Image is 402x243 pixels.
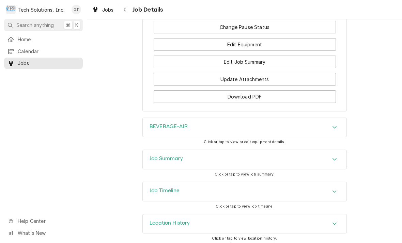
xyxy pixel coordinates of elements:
[4,34,83,45] a: Home
[72,5,81,14] div: OT
[154,33,336,51] div: Button Group Row
[6,5,16,14] div: T
[18,36,79,43] span: Home
[18,60,79,67] span: Jobs
[143,118,346,137] div: Accordion Header
[143,214,346,233] button: Accordion Details Expand Trigger
[154,68,336,86] div: Button Group Row
[143,182,346,201] div: Accordion Header
[142,150,347,169] div: Job Summary
[4,215,83,227] a: Go to Help Center
[66,21,71,29] span: ⌘
[143,214,346,233] div: Accordion Header
[102,6,114,13] span: Jobs
[150,123,188,130] h3: BEVERAGE-AIR
[150,155,183,162] h3: Job Summary
[154,51,336,68] div: Button Group Row
[18,217,79,225] span: Help Center
[18,6,64,13] div: Tech Solutions, Inc.
[4,46,83,57] a: Calendar
[212,236,277,241] span: Click or tap to view location history.
[154,21,336,33] button: Change Pause Status
[143,150,346,169] button: Accordion Details Expand Trigger
[154,90,336,103] button: Download PDF
[142,214,347,234] div: Location History
[4,227,83,239] a: Go to What's New
[16,21,54,29] span: Search anything
[215,172,275,177] span: Click or tap to view job summary.
[154,16,336,33] div: Button Group Row
[154,56,336,68] button: Edit Job Summary
[216,204,274,209] span: Click or tap to view job timeline.
[72,5,81,14] div: Otis Tooley's Avatar
[143,182,346,201] button: Accordion Details Expand Trigger
[18,229,79,237] span: What's New
[130,5,163,14] span: Job Details
[154,73,336,86] button: Update Attachments
[143,118,346,137] button: Accordion Details Expand Trigger
[143,150,346,169] div: Accordion Header
[4,19,83,31] button: Search anything⌘K
[154,38,336,51] button: Edit Equipment
[89,4,117,15] a: Jobs
[4,58,83,69] a: Jobs
[150,220,190,226] h3: Location History
[120,4,130,15] button: Navigate back
[142,118,347,137] div: BEVERAGE-AIR
[75,21,78,29] span: K
[204,140,285,144] span: Click or tap to view or edit equipment details.
[142,182,347,201] div: Job Timeline
[18,48,79,55] span: Calendar
[154,86,336,103] div: Button Group Row
[150,187,180,194] h3: Job Timeline
[154,3,336,103] div: Button Group
[6,5,16,14] div: Tech Solutions, Inc.'s Avatar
